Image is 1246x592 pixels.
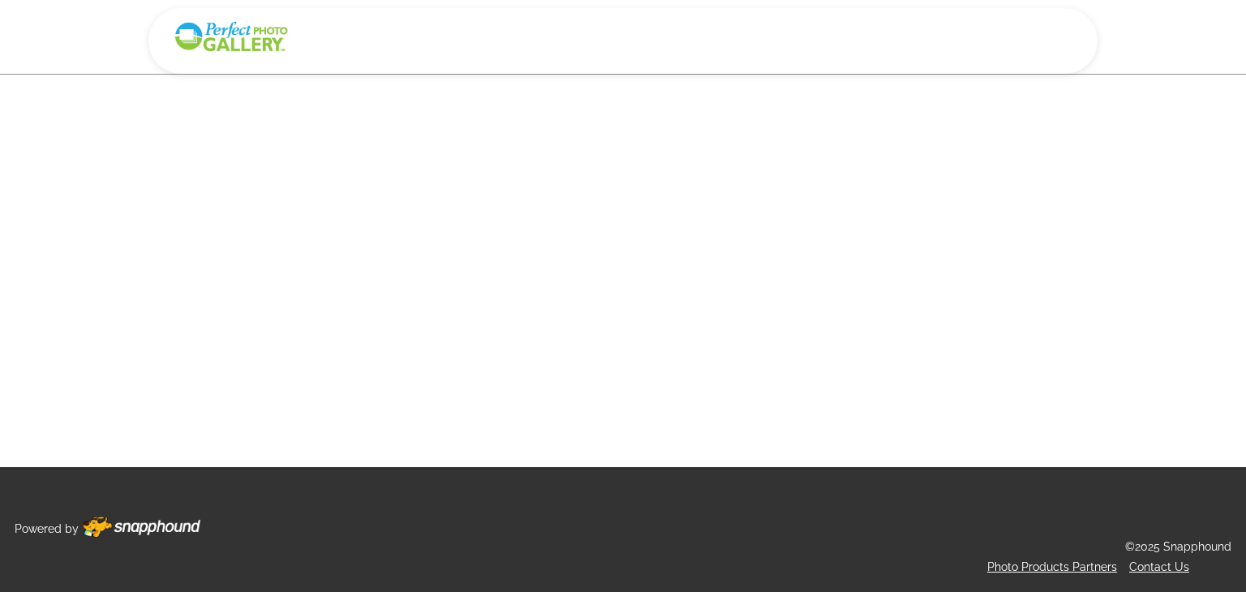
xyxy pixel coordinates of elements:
[1129,560,1189,573] a: Contact Us
[1125,537,1231,557] p: ©2025 Snapphound
[15,519,79,539] p: Powered by
[83,517,200,538] img: Footer
[987,560,1117,573] a: Photo Products Partners
[173,20,290,54] img: Snapphound Logo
